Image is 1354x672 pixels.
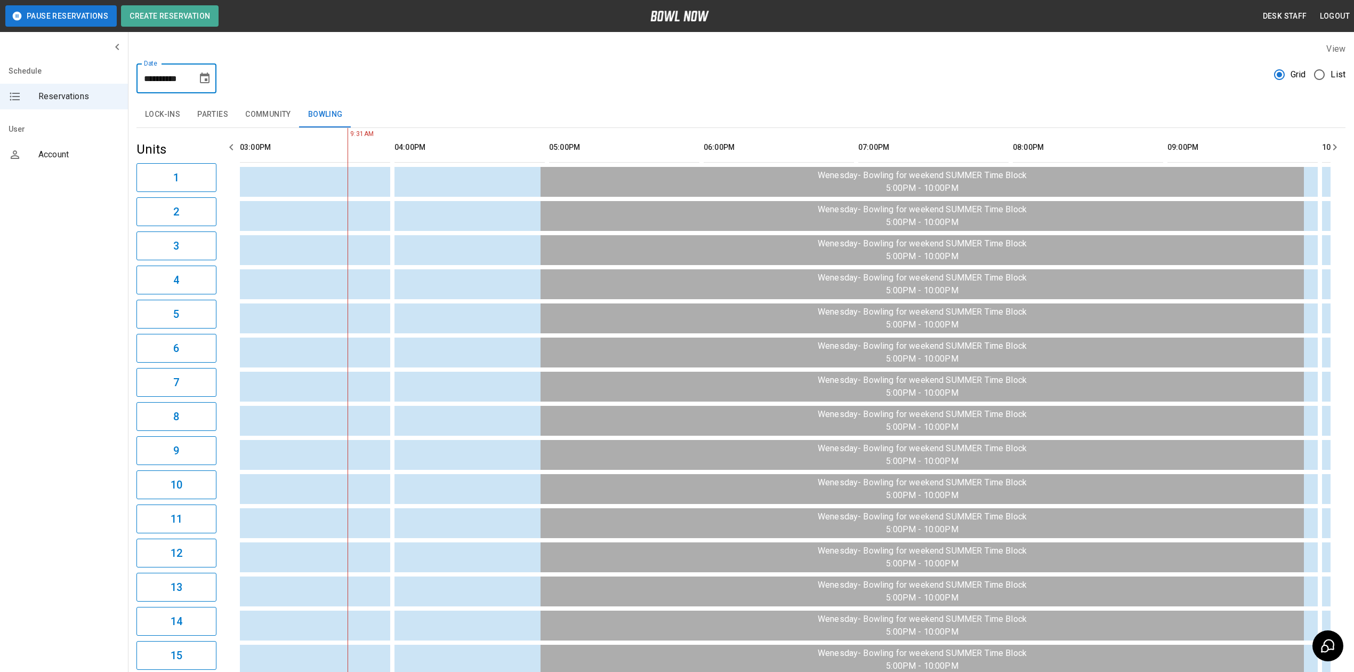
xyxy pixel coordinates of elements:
[1316,6,1354,26] button: Logout
[173,271,179,289] h6: 4
[136,102,1345,127] div: inventory tabs
[173,306,179,323] h6: 5
[173,340,179,357] h6: 6
[136,607,216,636] button: 14
[173,237,179,254] h6: 3
[136,197,216,226] button: 2
[136,266,216,294] button: 4
[136,539,216,567] button: 12
[136,470,216,499] button: 10
[194,68,215,89] button: Choose date, selected date is Aug 20, 2025
[173,442,179,459] h6: 9
[136,368,216,397] button: 7
[136,573,216,602] button: 13
[650,11,709,21] img: logo
[348,129,350,140] span: 9:31AM
[171,510,182,527] h6: 11
[38,148,119,161] span: Account
[136,641,216,670] button: 15
[38,90,119,103] span: Reservations
[136,505,216,533] button: 11
[171,545,182,562] h6: 12
[1259,6,1311,26] button: Desk Staff
[136,141,216,158] h5: Units
[300,102,351,127] button: Bowling
[171,613,182,630] h6: 14
[173,408,179,425] h6: 8
[136,231,216,260] button: 3
[136,402,216,431] button: 8
[5,5,117,27] button: Pause Reservations
[1291,68,1306,81] span: Grid
[1331,68,1345,81] span: List
[171,647,182,664] h6: 15
[136,334,216,363] button: 6
[173,374,179,391] h6: 7
[136,436,216,465] button: 9
[173,169,179,186] h6: 1
[237,102,300,127] button: Community
[171,579,182,596] h6: 13
[173,203,179,220] h6: 2
[136,102,189,127] button: Lock-ins
[1326,44,1345,54] label: View
[189,102,237,127] button: Parties
[136,163,216,192] button: 1
[136,300,216,329] button: 5
[121,5,219,27] button: Create Reservation
[171,476,182,493] h6: 10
